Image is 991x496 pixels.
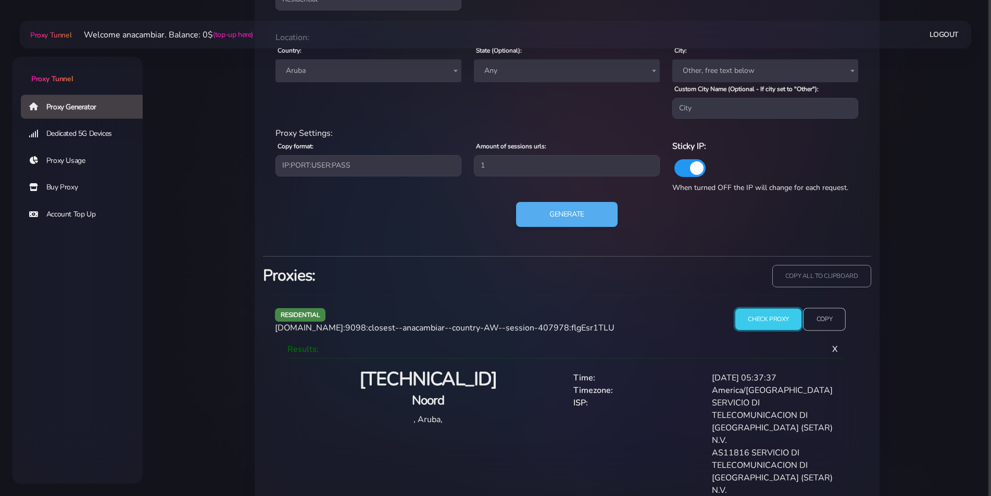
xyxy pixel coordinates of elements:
[706,384,844,397] div: America/[GEOGRAPHIC_DATA]
[12,57,143,84] a: Proxy Tunnel
[672,98,858,119] input: City
[263,265,561,286] h3: Proxies:
[672,59,858,82] span: Other, free text below
[21,122,151,146] a: Dedicated 5G Devices
[674,46,687,55] label: City:
[567,397,706,447] div: ISP:
[296,367,561,392] h2: [TECHNICAL_ID]
[706,372,844,384] div: [DATE] 05:37:37
[31,74,73,84] span: Proxy Tunnel
[275,59,461,82] span: Aruba
[803,308,846,331] input: Copy
[480,63,654,78] span: Any
[772,265,871,287] input: copy all to clipboard
[706,397,844,447] div: SERVICIO DI TELECOMUNICACION DI [GEOGRAPHIC_DATA] (SETAR) N.V.
[735,309,801,330] input: Check Proxy
[930,25,959,44] a: Logout
[21,202,151,226] a: Account Top Up
[679,63,852,78] span: Other, free text below
[21,149,151,173] a: Proxy Usage
[275,308,326,321] span: residential
[476,46,522,55] label: State (Optional):
[474,59,660,82] span: Any
[71,29,253,41] li: Welcome anacambiar. Balance: 0$
[21,175,151,199] a: Buy Proxy
[413,414,443,425] span: , Aruba,
[672,183,848,193] span: When turned OFF the IP will change for each request.
[567,384,706,397] div: Timezone:
[940,446,978,483] iframe: Webchat Widget
[516,202,618,227] button: Generate
[824,335,846,363] span: X
[28,27,71,43] a: Proxy Tunnel
[287,344,319,355] span: Results:
[674,84,819,94] label: Custom City Name (Optional - If city set to "Other"):
[567,372,706,384] div: Time:
[672,139,858,153] h6: Sticky IP:
[296,392,561,409] h4: Noord
[275,322,614,334] span: [DOMAIN_NAME]:9098:closest--anacambiar--country-AW--session-407978:flgEsr1TLU
[213,29,253,40] a: (top-up here)
[282,63,455,78] span: Aruba
[269,127,865,139] div: Proxy Settings:
[30,30,71,40] span: Proxy Tunnel
[21,95,151,119] a: Proxy Generator
[278,142,313,151] label: Copy format:
[278,46,302,55] label: Country:
[476,142,546,151] label: Amount of sessions urls:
